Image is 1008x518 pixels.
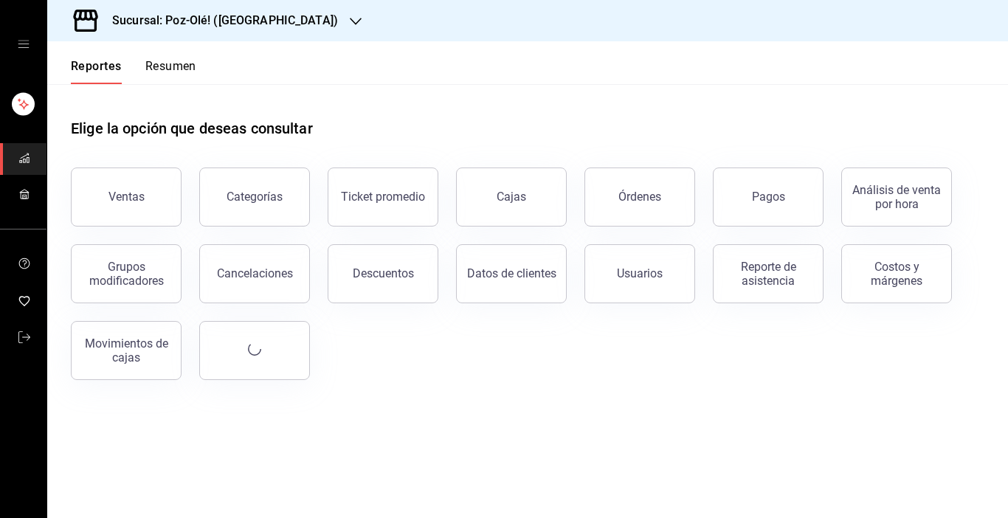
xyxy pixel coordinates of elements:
div: Ventas [108,190,145,204]
div: Análisis de venta por hora [851,183,942,211]
button: Usuarios [584,244,695,303]
button: Cancelaciones [199,244,310,303]
div: Usuarios [617,266,663,280]
h1: Elige la opción que deseas consultar [71,117,313,139]
button: Costos y márgenes [841,244,952,303]
div: Costos y márgenes [851,260,942,288]
button: Ventas [71,168,182,227]
button: Resumen [145,59,196,84]
button: Análisis de venta por hora [841,168,952,227]
button: Pagos [713,168,824,227]
div: Categorías [227,190,283,204]
button: Datos de clientes [456,244,567,303]
button: Reportes [71,59,122,84]
div: Órdenes [618,190,661,204]
div: Movimientos de cajas [80,336,172,365]
div: Cajas [497,188,527,206]
button: Ticket promedio [328,168,438,227]
button: Reporte de asistencia [713,244,824,303]
a: Cajas [456,168,567,227]
div: Grupos modificadores [80,260,172,288]
div: navigation tabs [71,59,196,84]
div: Pagos [752,190,785,204]
button: Descuentos [328,244,438,303]
button: Movimientos de cajas [71,321,182,380]
div: Reporte de asistencia [722,260,814,288]
div: Ticket promedio [341,190,425,204]
button: open drawer [18,38,30,50]
button: Órdenes [584,168,695,227]
div: Datos de clientes [467,266,556,280]
h3: Sucursal: Poz-Olé! ([GEOGRAPHIC_DATA]) [100,12,338,30]
button: Grupos modificadores [71,244,182,303]
div: Descuentos [353,266,414,280]
div: Cancelaciones [217,266,293,280]
button: Categorías [199,168,310,227]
